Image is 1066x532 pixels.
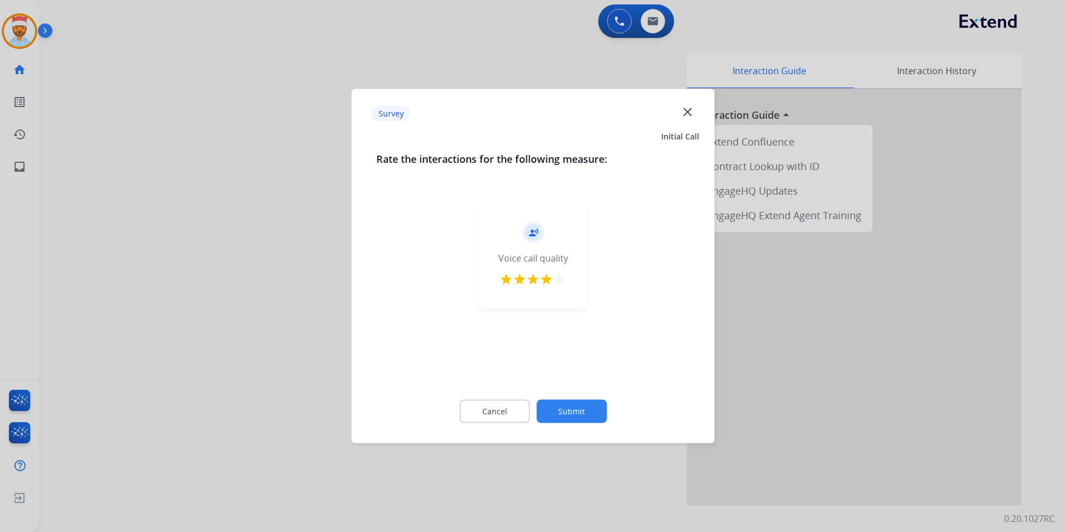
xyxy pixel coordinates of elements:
mat-icon: star [553,273,566,286]
mat-icon: star [526,273,540,286]
mat-icon: star [500,273,513,286]
span: Initial Call [661,131,699,142]
p: 0.20.1027RC [1004,512,1055,525]
p: Survey [372,105,410,121]
mat-icon: record_voice_over [528,228,538,238]
div: Voice call quality [498,252,568,265]
h3: Rate the interactions for the following measure: [376,151,690,167]
mat-icon: star [513,273,526,286]
button: Submit [536,400,607,423]
mat-icon: close [680,104,695,119]
button: Cancel [459,400,530,423]
mat-icon: star [540,273,553,286]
